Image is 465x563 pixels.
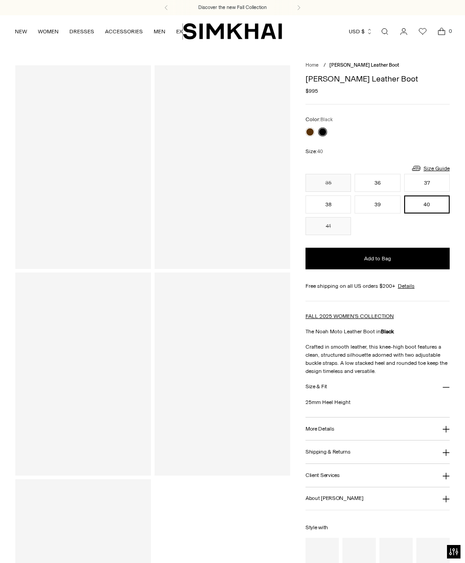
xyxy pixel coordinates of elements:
a: ACCESSORIES [105,22,143,41]
p: Crafted in smooth leather, this knee-high boot features a clean, structured silhouette adorned wi... [305,343,450,375]
span: 0 [446,27,454,35]
div: Free shipping on all US orders $200+ [305,282,450,290]
h3: Size & Fit [305,384,327,390]
a: SIMKHAI [183,23,282,40]
a: NEW [15,22,27,41]
a: WOMEN [38,22,59,41]
a: Open search modal [376,23,394,41]
span: [PERSON_NAME] Leather Boot [329,62,399,68]
button: USD $ [349,22,373,41]
button: 36 [355,174,400,192]
strong: Black [381,328,394,335]
h3: Client Services [305,472,340,478]
a: Noah Moto Leather Boot [15,65,151,268]
button: About [PERSON_NAME] [305,487,450,510]
a: Details [398,282,415,290]
a: Open cart modal [433,23,451,41]
a: FALL 2025 WOMEN'S COLLECTION [305,313,394,319]
h3: Shipping & Returns [305,449,351,455]
label: Color: [305,115,333,124]
h6: Style with [305,525,450,531]
div: / [324,62,326,69]
span: $995 [305,87,318,95]
a: Noah Moto Leather Boot [155,272,290,476]
a: Wishlist [414,23,432,41]
span: Black [320,117,333,123]
button: 38 [305,195,351,213]
h1: [PERSON_NAME] Leather Boot [305,75,450,83]
a: Home [305,62,319,68]
button: Client Services [305,464,450,487]
a: Go to the account page [395,23,413,41]
span: 40 [317,149,323,154]
a: Size Guide [411,163,450,174]
button: Shipping & Returns [305,440,450,463]
button: 41 [305,217,351,235]
button: More Details [305,418,450,440]
nav: breadcrumbs [305,62,450,69]
button: 37 [404,174,450,192]
button: 39 [355,195,400,213]
a: Noah Moto Leather Boot [15,272,151,476]
p: 25mm Heel Height [305,398,450,406]
button: Add to Bag [305,248,450,269]
a: Discover the new Fall Collection [198,4,267,11]
a: MEN [154,22,165,41]
a: EXPLORE [176,22,200,41]
button: 35 [305,174,351,192]
a: Noah Moto Leather Boot [155,65,290,268]
button: 40 [404,195,450,213]
span: Add to Bag [364,255,391,263]
h3: More Details [305,426,334,432]
label: Size: [305,147,323,156]
h3: About [PERSON_NAME] [305,495,363,501]
button: Size & Fit [305,375,450,398]
p: The Noah Moto Leather Boot in [305,327,450,336]
a: DRESSES [69,22,94,41]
